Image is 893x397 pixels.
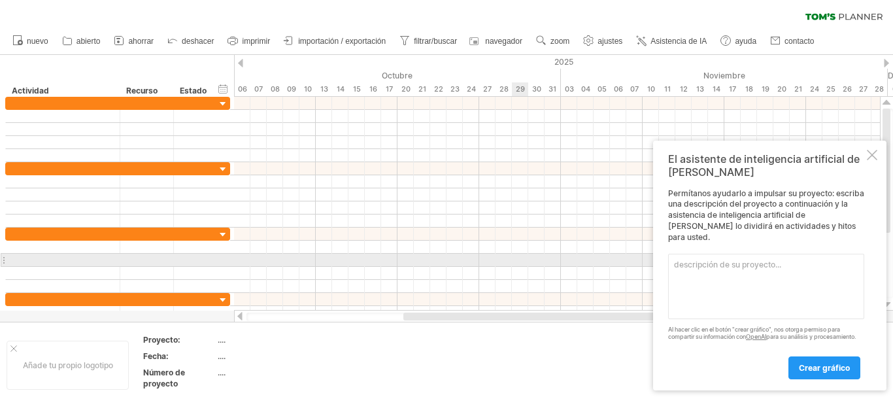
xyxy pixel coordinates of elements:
font: 04 [581,84,590,94]
a: Asistencia de IA [633,33,711,50]
font: ayuda [735,37,756,46]
font: 10 [647,84,655,94]
font: Número de proyecto [143,368,185,388]
font: 27 [483,84,492,94]
font: 29 [516,84,525,94]
a: filtrar/buscar [396,33,461,50]
div: Martes, 4 de noviembre de 2025 [577,82,594,96]
font: navegador [485,37,522,46]
font: 11 [664,84,671,94]
font: .... [218,368,226,377]
font: Al hacer clic en el botón "crear gráfico", nos otorga permiso para compartir su información con [668,326,840,340]
font: Fecha: [143,351,169,361]
div: Miércoles, 8 de octubre de 2025 [267,82,283,96]
font: nuevo [27,37,48,46]
font: Octubre [382,71,413,80]
font: para su análisis y procesamiento. [766,333,856,340]
font: 05 [598,84,607,94]
a: importación / exportación [280,33,390,50]
font: 31 [548,84,556,94]
a: ahorrar [110,33,158,50]
font: 20 [777,84,786,94]
div: Jueves, 23 de octubre de 2025 [446,82,463,96]
font: Noviembre [703,71,745,80]
font: 19 [762,84,769,94]
div: Lunes, 24 de noviembre de 2025 [806,82,822,96]
div: Martes, 11 de noviembre de 2025 [659,82,675,96]
div: Lunes, 27 de octubre de 2025 [479,82,496,96]
font: 28 [875,84,884,94]
font: 21 [418,84,426,94]
div: Miércoles, 26 de noviembre de 2025 [839,82,855,96]
font: 13 [320,84,328,94]
div: Miércoles, 5 de noviembre de 2025 [594,82,610,96]
font: 26 [843,84,852,94]
font: Estado [180,86,207,95]
a: zoom [533,33,573,50]
div: Martes, 25 de noviembre de 2025 [822,82,839,96]
font: Asistencia de IA [650,37,707,46]
a: nuevo [9,33,52,50]
font: El asistente de inteligencia artificial de [PERSON_NAME] [668,152,860,179]
font: 09 [287,84,296,94]
font: Recurso [126,86,158,95]
font: zoom [550,37,569,46]
div: Viernes, 10 de octubre de 2025 [299,82,316,96]
font: 14 [337,84,345,94]
font: 25 [826,84,835,94]
font: 17 [386,84,393,94]
font: 10 [304,84,312,94]
div: Viernes, 31 de octubre de 2025 [545,82,561,96]
div: Lunes, 17 de noviembre de 2025 [724,82,741,96]
font: imprimir [242,37,270,46]
font: 20 [401,84,411,94]
font: 12 [680,84,688,94]
font: 22 [434,84,443,94]
font: abierto [76,37,101,46]
font: 30 [532,84,541,94]
font: 06 [238,84,247,94]
div: Jueves, 16 de octubre de 2025 [365,82,381,96]
a: abierto [59,33,105,50]
div: Jueves, 30 de octubre de 2025 [528,82,545,96]
div: Viernes, 7 de noviembre de 2025 [626,82,643,96]
font: crear gráfico [799,363,850,373]
div: Miércoles, 29 de octubre de 2025 [512,82,528,96]
font: 23 [450,84,460,94]
div: Viernes, 14 de noviembre de 2025 [708,82,724,96]
a: imprimir [224,33,274,50]
font: 03 [565,84,574,94]
font: contacto [784,37,814,46]
div: Lunes, 20 de octubre de 2025 [397,82,414,96]
a: contacto [767,33,818,50]
font: 14 [713,84,720,94]
font: filtrar/buscar [414,37,457,46]
div: Viernes, 28 de noviembre de 2025 [871,82,888,96]
font: ahorrar [128,37,154,46]
div: Viernes, 24 de octubre de 2025 [463,82,479,96]
div: Miércoles, 22 de octubre de 2025 [430,82,446,96]
font: 18 [745,84,753,94]
font: 24 [810,84,819,94]
font: 06 [614,84,623,94]
a: navegador [467,33,526,50]
div: Martes, 28 de octubre de 2025 [496,82,512,96]
div: Miércoles, 12 de noviembre de 2025 [675,82,692,96]
font: .... [218,351,226,361]
font: 17 [729,84,736,94]
div: Martes, 21 de octubre de 2025 [414,82,430,96]
a: ajustes [580,33,626,50]
div: Martes, 14 de octubre de 2025 [332,82,348,96]
div: Jueves, 20 de noviembre de 2025 [773,82,790,96]
font: 27 [859,84,868,94]
font: Actividad [12,86,49,95]
font: 28 [499,84,509,94]
div: Lunes, 13 de octubre de 2025 [316,82,332,96]
font: .... [218,335,226,345]
div: Viernes, 17 de octubre de 2025 [381,82,397,96]
font: 07 [254,84,263,94]
font: deshacer [182,37,214,46]
div: Jueves, 9 de octubre de 2025 [283,82,299,96]
font: Permítanos ayudarlo a impulsar su proyecto: escriba una descripción del proyecto a continuación y... [668,188,864,242]
a: ayuda [717,33,760,50]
